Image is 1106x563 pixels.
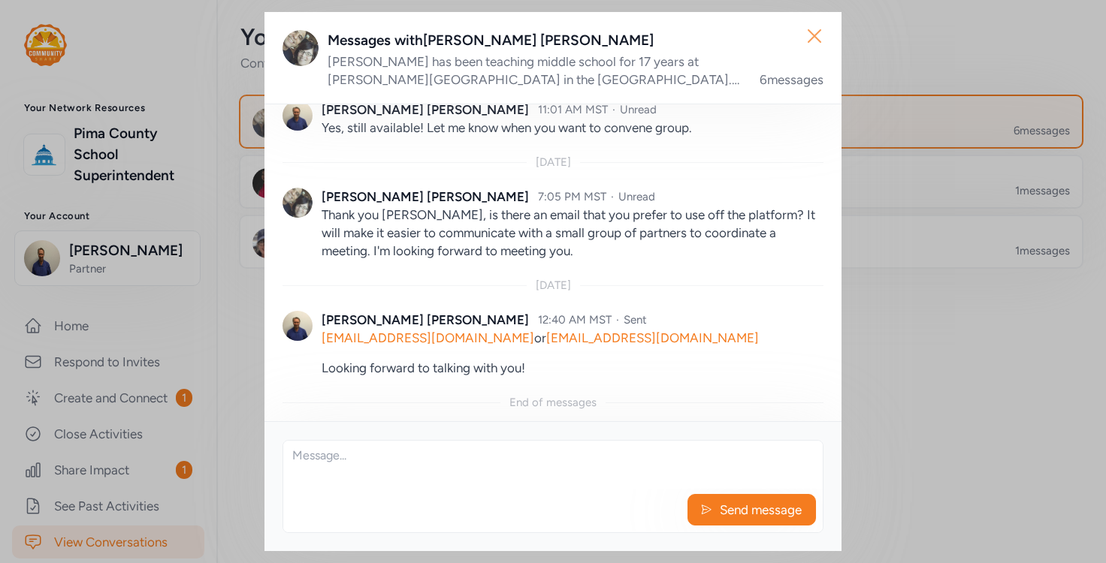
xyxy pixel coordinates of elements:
[624,313,647,327] span: Sent
[283,101,313,131] img: Avatar
[618,190,655,203] span: Unread
[322,206,823,260] p: Thank you [PERSON_NAME], is there an email that you prefer to use off the platform? It will make ...
[546,330,759,345] a: [EMAIL_ADDRESS][DOMAIN_NAME]
[611,190,614,203] span: ·
[687,494,816,525] button: Send message
[612,103,615,116] span: ·
[328,53,742,89] div: [PERSON_NAME] has been teaching middle school for 17 years at [PERSON_NAME][GEOGRAPHIC_DATA] in t...
[322,101,529,119] div: [PERSON_NAME] [PERSON_NAME]
[536,278,571,293] div: [DATE]
[322,330,534,345] a: [EMAIL_ADDRESS][DOMAIN_NAME]
[536,155,571,170] div: [DATE]
[616,313,619,327] span: ·
[322,359,823,377] p: Looking forward to talking with you!
[718,501,803,519] span: Send message
[538,313,612,327] span: 12:40 AM MST
[283,188,313,218] img: Avatar
[760,71,823,89] div: 6 messages
[322,119,823,137] p: Yes, still available! Let me know when you want to convene group.
[283,30,319,66] img: Avatar
[538,190,606,203] span: 7:05 PM MST
[322,329,823,347] p: or
[322,188,529,206] div: [PERSON_NAME] [PERSON_NAME]
[620,103,657,116] span: Unread
[328,30,823,51] div: Messages with [PERSON_NAME] [PERSON_NAME]
[538,103,608,116] span: 11:01 AM MST
[283,311,313,341] img: Avatar
[322,311,529,329] div: [PERSON_NAME] [PERSON_NAME]
[509,395,597,410] div: End of messages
